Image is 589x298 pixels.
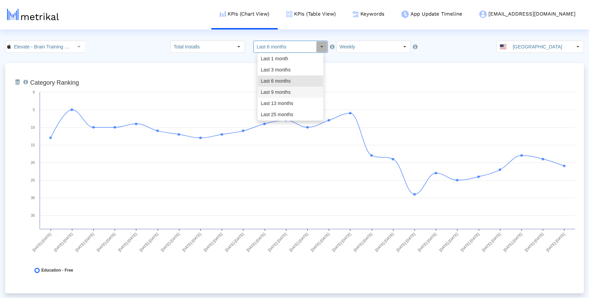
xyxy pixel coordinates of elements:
[182,232,202,252] text: [DATE]-[DATE]
[139,232,159,252] text: [DATE]-[DATE]
[353,232,373,252] text: [DATE]-[DATE]
[267,232,288,252] text: [DATE]-[DATE]
[258,98,323,109] div: Last 13 months
[258,64,323,76] div: Last 3 months
[220,11,226,17] img: kpi-chart-menu-icon.png
[53,232,73,252] text: [DATE]-[DATE]
[460,232,480,252] text: [DATE]-[DATE]
[258,76,323,87] div: Last 6 months
[31,161,35,165] text: 20
[224,232,245,252] text: [DATE]-[DATE]
[524,232,544,252] text: [DATE]-[DATE]
[258,87,323,98] div: Last 9 months
[233,41,245,52] div: Select
[289,232,309,252] text: [DATE]-[DATE]
[310,232,330,252] text: [DATE]-[DATE]
[258,53,323,64] div: Last 1 month
[31,213,35,217] text: 35
[33,90,35,94] text: 0
[31,143,35,147] text: 15
[31,178,35,182] text: 25
[246,232,266,252] text: [DATE]-[DATE]
[117,232,138,252] text: [DATE]-[DATE]
[401,10,409,18] img: app-update-menu-icon.png
[438,232,459,252] text: [DATE]-[DATE]
[545,232,566,252] text: [DATE]-[DATE]
[31,125,35,129] text: 10
[316,41,328,52] div: Select
[572,41,584,52] div: Select
[481,232,502,252] text: [DATE]-[DATE]
[396,232,416,252] text: [DATE]-[DATE]
[33,108,35,112] text: 5
[479,10,487,18] img: my-account-menu-icon.png
[374,232,395,252] text: [DATE]-[DATE]
[503,232,523,252] text: [DATE]-[DATE]
[258,109,323,120] div: Last 25 months
[31,196,35,200] text: 30
[96,232,116,252] text: [DATE]-[DATE]
[7,9,59,20] img: metrical-logo-light.png
[160,232,181,252] text: [DATE]-[DATE]
[286,11,292,17] img: kpi-table-menu-icon.png
[73,41,85,52] div: Select
[203,232,223,252] text: [DATE]-[DATE]
[32,232,52,252] text: [DATE]-[DATE]
[353,11,359,17] img: keywords.png
[30,79,79,86] tspan: Category Ranking
[417,232,437,252] text: [DATE]-[DATE]
[331,232,352,252] text: [DATE]-[DATE]
[41,268,73,273] span: Education - Free
[75,232,95,252] text: [DATE]-[DATE]
[399,41,411,52] div: Select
